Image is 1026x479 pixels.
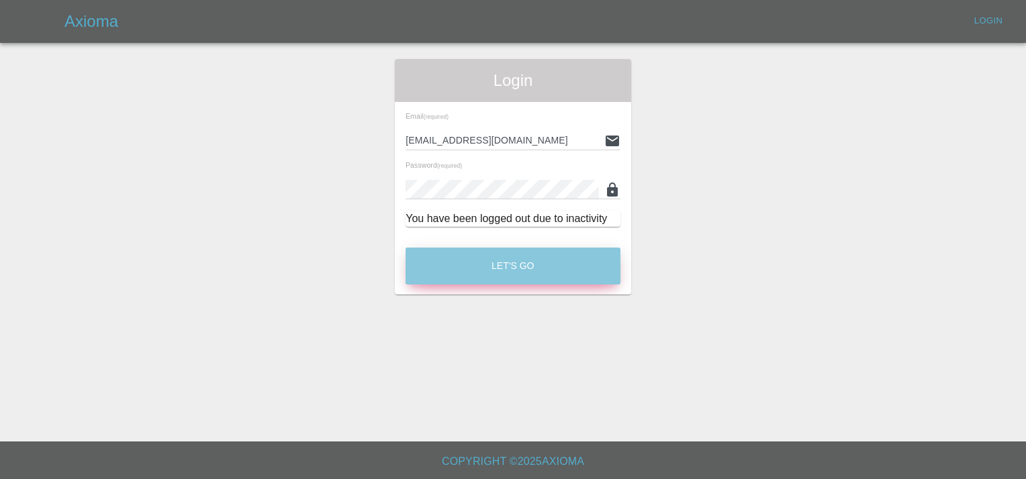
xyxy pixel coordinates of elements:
button: Let's Go [406,248,620,284]
span: Login [406,70,620,91]
div: You have been logged out due to inactivity [406,211,620,227]
h6: Copyright © 2025 Axioma [11,452,1015,471]
a: Login [967,11,1010,32]
small: (required) [424,114,449,120]
h5: Axioma [64,11,118,32]
small: (required) [437,163,462,169]
span: Password [406,161,462,169]
span: Email [406,112,449,120]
